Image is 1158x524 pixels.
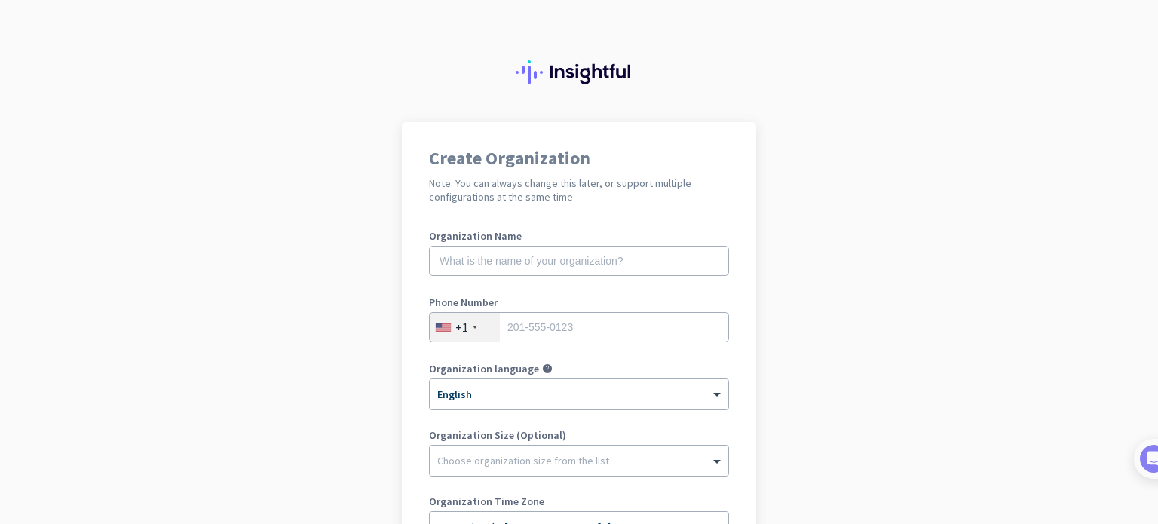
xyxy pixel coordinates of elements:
[429,297,729,308] label: Phone Number
[429,149,729,167] h1: Create Organization
[429,496,729,507] label: Organization Time Zone
[429,231,729,241] label: Organization Name
[429,363,539,374] label: Organization language
[429,312,729,342] input: 201-555-0123
[542,363,553,374] i: help
[429,430,729,440] label: Organization Size (Optional)
[455,320,468,335] div: +1
[516,60,642,84] img: Insightful
[429,176,729,204] h2: Note: You can always change this later, or support multiple configurations at the same time
[429,246,729,276] input: What is the name of your organization?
